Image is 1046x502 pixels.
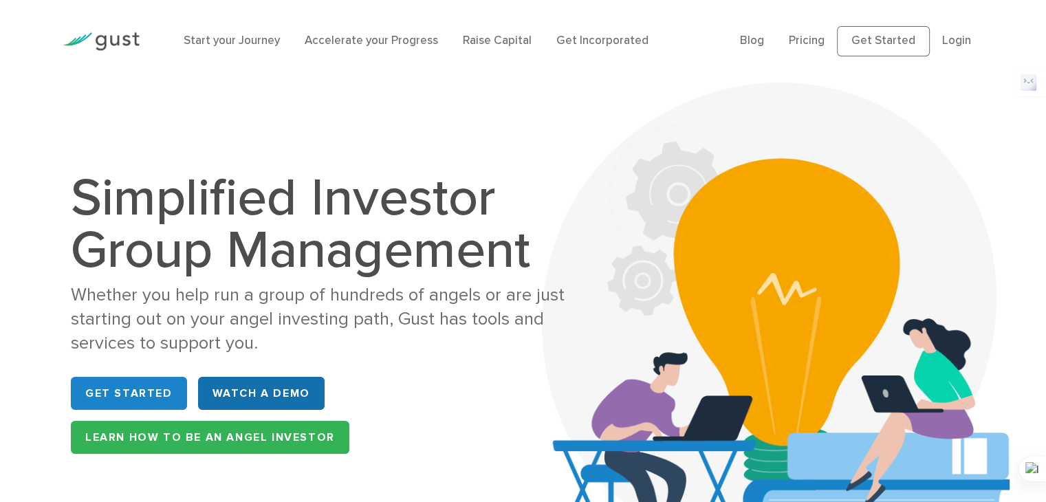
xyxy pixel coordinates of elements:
[198,377,325,410] a: WATCH A DEMO
[63,32,140,51] img: Gust Logo
[71,421,349,454] a: Learn How to be an Angel Investor
[184,34,280,47] a: Start your Journey
[837,26,930,56] a: Get Started
[463,34,532,47] a: Raise Capital
[942,34,971,47] a: Login
[71,377,187,410] a: Get Started
[305,34,438,47] a: Accelerate your Progress
[789,34,825,47] a: Pricing
[71,172,590,276] h1: Simplified Investor Group Management
[740,34,764,47] a: Blog
[556,34,649,47] a: Get Incorporated
[71,283,590,355] div: Whether you help run a group of hundreds of angels or are just starting out on your angel investi...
